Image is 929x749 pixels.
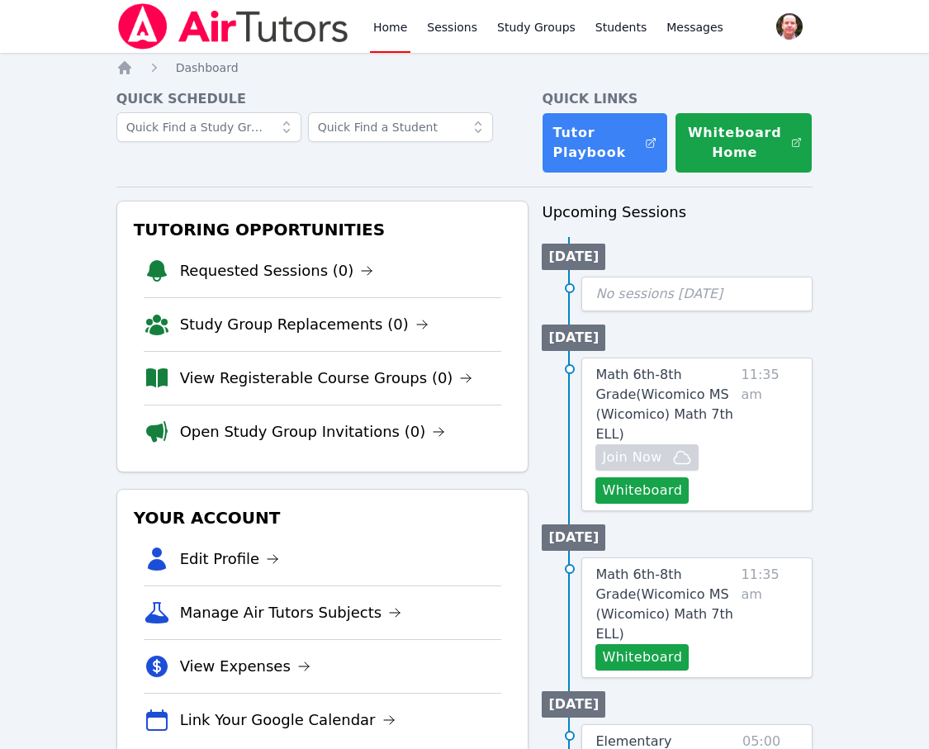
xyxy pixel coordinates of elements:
h3: Your Account [130,503,515,533]
span: Messages [666,19,723,36]
li: [DATE] [542,325,605,351]
button: Whiteboard [595,644,689,671]
input: Quick Find a Student [308,112,493,142]
a: Math 6th-8th Grade(Wicomico MS (Wicomico) Math 7th ELL) [595,365,734,444]
nav: Breadcrumb [116,59,813,76]
a: Edit Profile [180,548,280,571]
button: Join Now [595,444,698,471]
a: View Registerable Course Groups (0) [180,367,473,390]
a: Study Group Replacements (0) [180,313,429,336]
a: Link Your Google Calendar [180,709,396,732]
a: Dashboard [176,59,239,76]
span: 11:35 am [742,365,799,504]
button: Whiteboard [595,477,689,504]
h3: Tutoring Opportunities [130,215,515,244]
span: 11:35 am [742,565,799,671]
h4: Quick Links [542,89,813,109]
li: [DATE] [542,691,605,718]
span: Math 6th-8th Grade ( Wicomico MS (Wicomico) Math 7th ELL ) [595,367,732,442]
input: Quick Find a Study Group [116,112,301,142]
a: Open Study Group Invitations (0) [180,420,446,443]
li: [DATE] [542,244,605,270]
a: Math 6th-8th Grade(Wicomico MS (Wicomico) Math 7th ELL) [595,565,734,644]
a: View Expenses [180,655,310,678]
span: No sessions [DATE] [595,286,723,301]
h4: Quick Schedule [116,89,529,109]
h3: Upcoming Sessions [542,201,813,224]
span: Dashboard [176,61,239,74]
a: Tutor Playbook [542,112,667,173]
img: Air Tutors [116,3,350,50]
button: Whiteboard Home [675,112,813,173]
span: Math 6th-8th Grade ( Wicomico MS (Wicomico) Math 7th ELL ) [595,566,732,642]
a: Requested Sessions (0) [180,259,374,282]
a: Manage Air Tutors Subjects [180,601,402,624]
span: Join Now [602,448,661,467]
li: [DATE] [542,524,605,551]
